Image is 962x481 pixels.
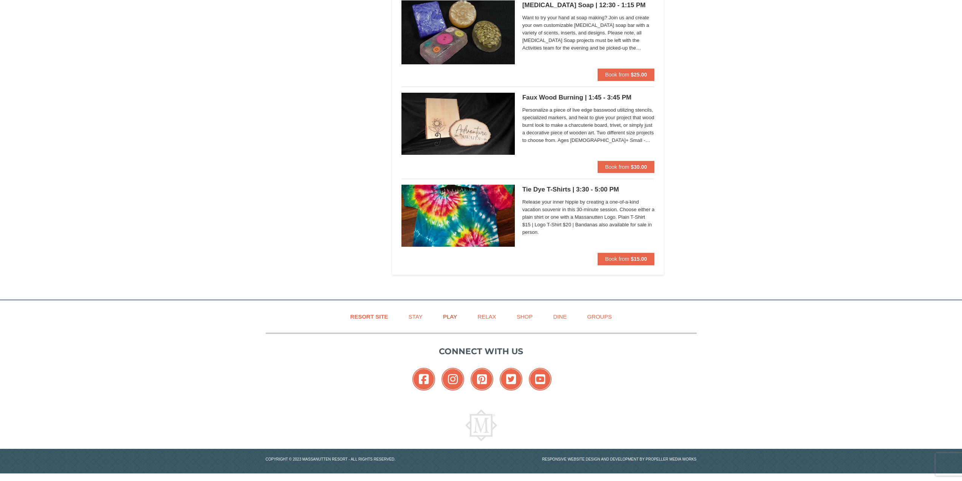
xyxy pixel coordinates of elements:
[598,161,655,173] button: Book from $30.00
[631,72,647,78] strong: $25.00
[544,308,576,325] a: Dine
[605,72,629,78] span: Book from
[605,256,629,262] span: Book from
[434,308,466,325] a: Play
[465,409,497,441] img: Massanutten Resort Logo
[522,2,655,9] h5: [MEDICAL_DATA] Soap | 12:30 - 1:15 PM
[401,185,515,247] img: 6619869-1562-921990d1.png
[341,308,398,325] a: Resort Site
[542,457,697,461] a: Responsive website design and development by Propeller Media Works
[260,456,481,462] p: Copyright © 2023 Massanutten Resort - All Rights Reserved.
[578,308,621,325] a: Groups
[631,164,647,170] strong: $30.00
[522,94,655,101] h5: Faux Wood Burning | 1:45 - 3:45 PM
[401,93,515,155] img: 6619869-1663-24127929.jpg
[631,256,647,262] strong: $15.00
[522,198,655,236] span: Release your inner hippie by creating a one-of-a-kind vacation souvenir in this 30-minute session...
[598,253,655,265] button: Book from $15.00
[522,186,655,193] h5: Tie Dye T-Shirts | 3:30 - 5:00 PM
[522,14,655,52] span: Want to try your hand at soap making? Join us and create your own customizable [MEDICAL_DATA] soa...
[605,164,629,170] span: Book from
[468,308,505,325] a: Relax
[399,308,432,325] a: Stay
[266,345,697,358] p: Connect with us
[401,0,515,64] img: 6619869-1712-8a266ab4.png
[507,308,542,325] a: Shop
[522,106,655,144] span: Personalize a piece of live edge basswood utilizing stencils, specialized markers, and heat to gi...
[598,68,655,81] button: Book from $25.00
